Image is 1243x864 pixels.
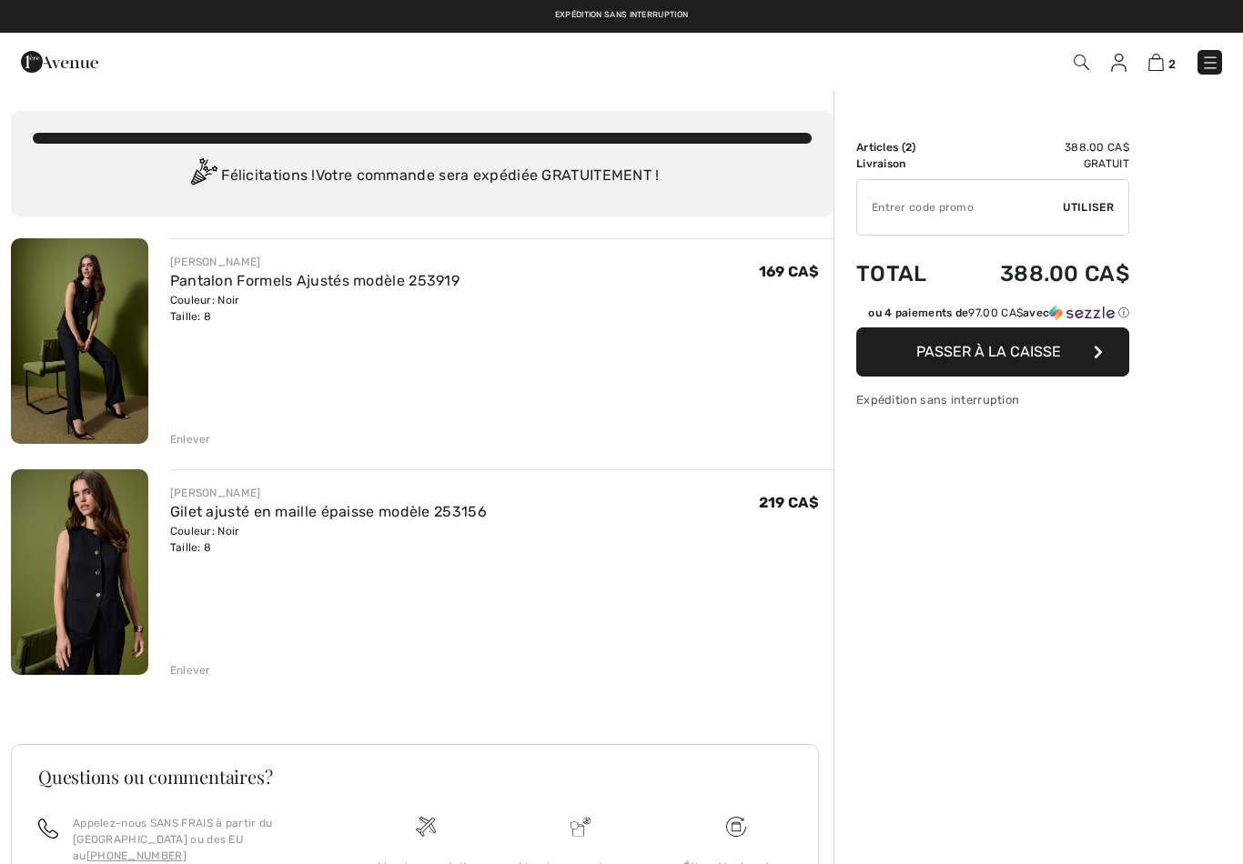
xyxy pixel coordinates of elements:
td: Livraison [856,156,953,172]
span: 169 CA$ [759,263,819,280]
img: Congratulation2.svg [185,158,221,195]
span: 2 [905,141,912,154]
a: Pantalon Formels Ajustés modèle 253919 [170,272,460,289]
div: Félicitations ! Votre commande sera expédiée GRATUITEMENT ! [33,158,812,195]
img: 1ère Avenue [21,44,98,80]
span: 2 [1168,57,1176,71]
button: Passer à la caisse [856,327,1129,377]
img: Pantalon Formels Ajustés modèle 253919 [11,238,148,444]
img: Sezzle [1049,305,1115,321]
span: Passer à la caisse [916,343,1061,360]
div: ou 4 paiements de avec [868,305,1129,321]
a: [PHONE_NUMBER] [86,849,187,862]
td: 388.00 CA$ [953,243,1129,305]
img: Menu [1201,54,1219,72]
div: Couleur: Noir Taille: 8 [170,292,460,325]
td: Total [856,243,953,305]
span: Utiliser [1063,199,1114,216]
p: Appelez-nous SANS FRAIS à partir du [GEOGRAPHIC_DATA] ou des EU au [73,815,327,864]
span: 97.00 CA$ [968,306,1023,319]
div: ou 4 paiements de97.00 CA$avecSezzle Cliquez pour en savoir plus sur Sezzle [856,305,1129,327]
div: Expédition sans interruption [856,391,1129,408]
td: 388.00 CA$ [953,139,1129,156]
img: Mes infos [1111,54,1127,72]
a: Gilet ajusté en maille épaisse modèle 253156 [170,503,487,520]
img: Panier d'achat [1148,54,1164,71]
span: 219 CA$ [759,494,819,511]
img: Livraison promise sans frais de dédouanement surprise&nbsp;! [571,817,591,837]
h3: Questions ou commentaires? [38,768,792,786]
div: Enlever [170,662,211,678]
div: Couleur: Noir Taille: 8 [170,523,487,556]
div: [PERSON_NAME] [170,254,460,270]
td: Gratuit [953,156,1129,172]
div: Enlever [170,431,211,447]
a: 2 [1148,51,1176,73]
input: Code promo [857,180,1063,235]
td: Articles ( ) [856,139,953,156]
a: 1ère Avenue [21,52,98,69]
div: [PERSON_NAME] [170,485,487,501]
img: Livraison gratuite dès 99$ [416,817,436,837]
img: call [38,819,58,839]
img: Livraison gratuite dès 99$ [726,817,746,837]
img: Gilet ajusté en maille épaisse modèle 253156 [11,469,148,675]
img: Recherche [1074,55,1089,70]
